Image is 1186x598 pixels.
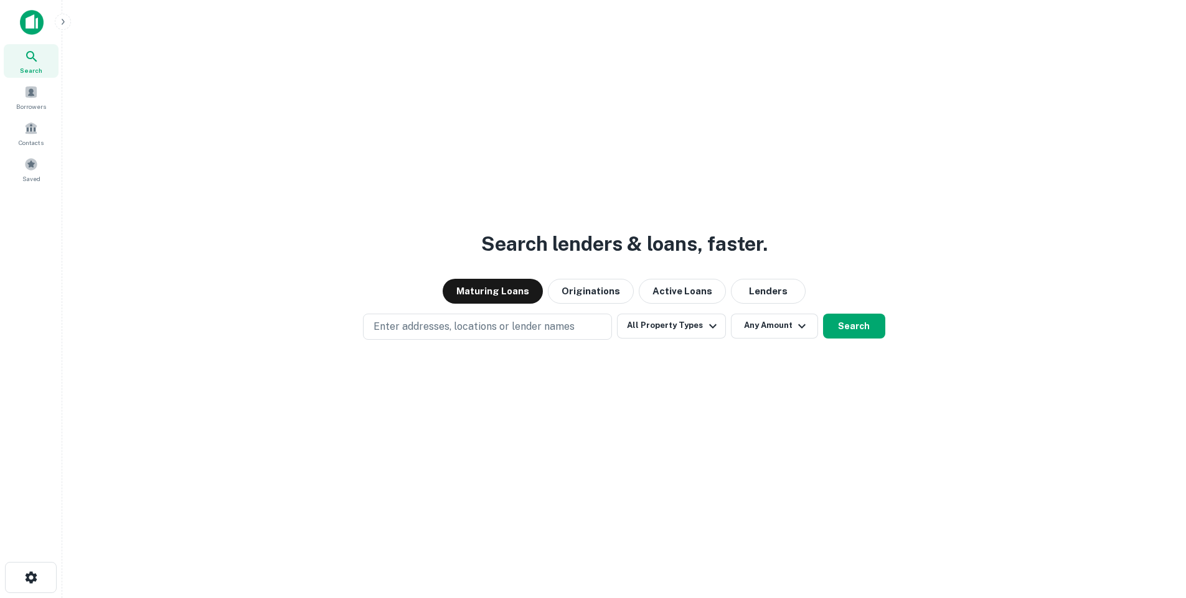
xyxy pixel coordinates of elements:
a: Search [4,44,59,78]
button: Originations [548,279,634,304]
span: Saved [22,174,40,184]
a: Contacts [4,116,59,150]
span: Borrowers [16,101,46,111]
iframe: Chat Widget [1124,498,1186,558]
button: Search [823,314,885,339]
p: Enter addresses, locations or lender names [374,319,575,334]
span: Contacts [19,138,44,147]
a: Saved [4,152,59,186]
h3: Search lenders & loans, faster. [481,229,768,259]
button: Maturing Loans [443,279,543,304]
button: Lenders [731,279,806,304]
a: Borrowers [4,80,59,114]
button: All Property Types [617,314,725,339]
span: Search [20,65,42,75]
img: capitalize-icon.png [20,10,44,35]
button: Any Amount [731,314,818,339]
button: Active Loans [639,279,726,304]
button: Enter addresses, locations or lender names [363,314,612,340]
